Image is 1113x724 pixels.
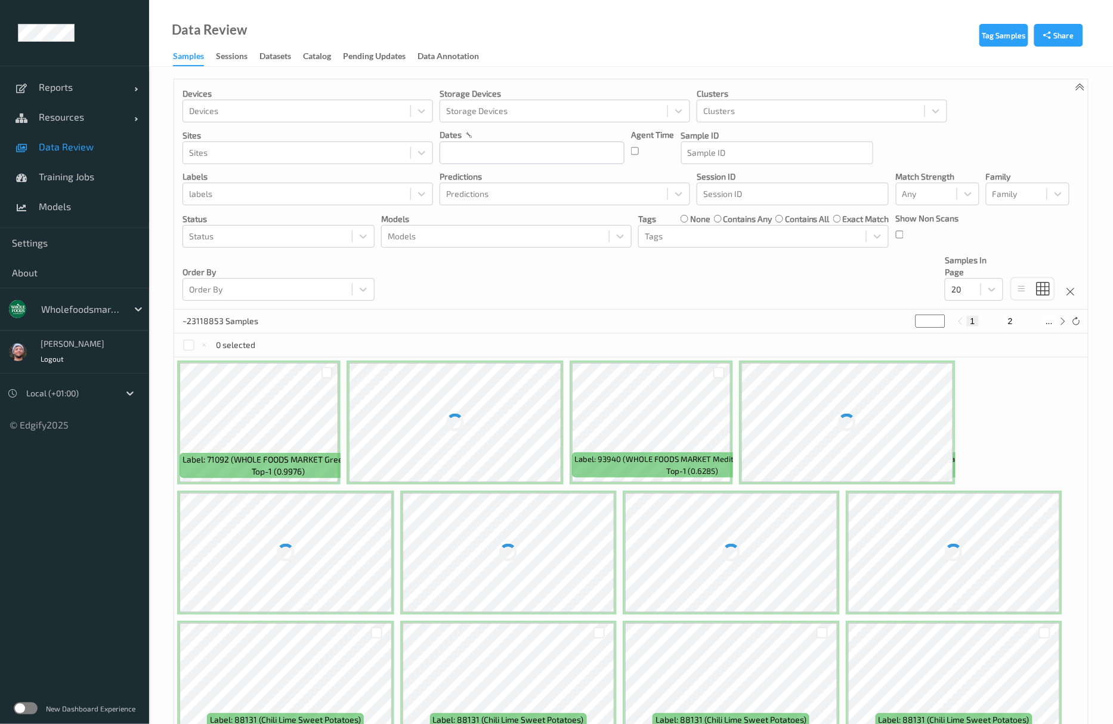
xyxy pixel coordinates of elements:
[343,48,418,65] a: Pending Updates
[842,213,889,225] label: exact match
[183,266,375,278] p: Order By
[259,50,291,65] div: Datasets
[724,213,772,225] label: contains any
[785,213,830,225] label: contains all
[440,129,462,141] p: dates
[259,48,303,65] a: Datasets
[986,171,1069,183] p: Family
[1034,24,1083,47] button: Share
[183,171,433,183] p: labels
[1042,316,1056,326] button: ...
[183,454,373,466] span: Label: 71092 (WHOLE FOODS MARKET Greek Salad)
[303,48,343,65] a: Catalog
[418,48,491,65] a: Data Annotation
[173,48,216,66] a: Samples
[418,50,479,65] div: Data Annotation
[381,213,632,225] p: Models
[172,24,247,36] div: Data Review
[173,50,204,66] div: Samples
[979,24,1028,47] button: Tag Samples
[681,130,873,141] p: Sample ID
[697,88,947,100] p: Clusters
[216,48,259,65] a: Sessions
[1004,316,1016,326] button: 2
[945,254,1003,278] p: Samples In Page
[183,315,272,327] p: ~23118853 Samples
[690,213,710,225] label: none
[638,213,656,225] p: Tags
[183,213,375,225] p: Status
[666,465,718,477] span: top-1 (0.6285)
[303,50,331,65] div: Catalog
[967,316,979,326] button: 1
[183,130,433,141] p: Sites
[697,171,889,183] p: Session ID
[217,339,256,351] p: 0 selected
[440,171,690,183] p: Predictions
[252,466,305,477] span: top-1 (0.9976)
[896,171,979,183] p: Match Strength
[574,453,810,465] span: Label: 93940 (WHOLE FOODS MARKET Mediterranean Tuna Salad)
[896,212,959,224] p: Show Non Scans
[631,129,674,141] p: Agent Time
[216,50,248,65] div: Sessions
[183,88,433,100] p: Devices
[440,88,690,100] p: Storage Devices
[343,50,406,65] div: Pending Updates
